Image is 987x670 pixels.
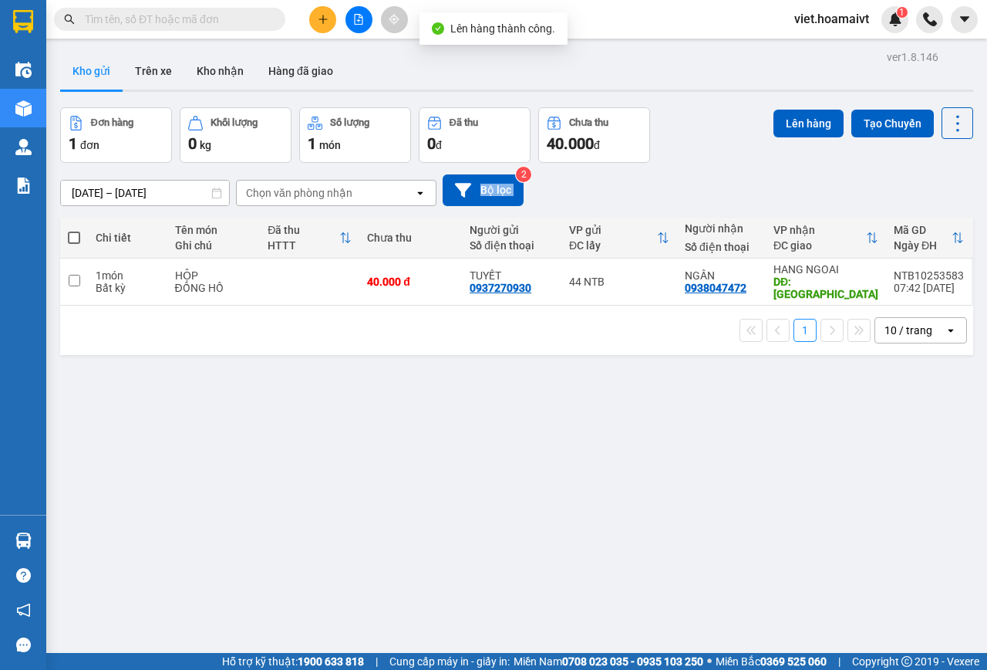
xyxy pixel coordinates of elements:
[901,656,912,667] span: copyright
[106,66,205,117] li: VP [GEOGRAPHIC_DATA]
[353,14,364,25] span: file-add
[436,139,442,151] span: đ
[685,241,758,253] div: Số điện thoại
[894,269,964,282] div: NTB10253583
[308,134,316,153] span: 1
[60,52,123,90] button: Kho gửi
[367,276,454,288] div: 40.000 đ
[15,139,32,155] img: warehouse-icon
[96,232,160,244] div: Chi tiết
[569,276,669,288] div: 44 NTB
[96,269,160,282] div: 1 món
[894,239,952,252] div: Ngày ĐH
[80,139,99,151] span: đơn
[569,239,657,252] div: ĐC lấy
[268,224,339,236] div: Đã thu
[707,658,712,665] span: ⚪️
[246,185,352,201] div: Chọn văn phòng nhận
[894,282,964,294] div: 07:42 [DATE]
[16,568,31,583] span: question-circle
[175,269,253,282] div: HỘP
[256,52,345,90] button: Hàng đã giao
[958,12,972,26] span: caret-down
[345,6,372,33] button: file-add
[951,6,978,33] button: caret-down
[200,139,211,151] span: kg
[299,107,411,163] button: Số lượng1món
[318,14,328,25] span: plus
[470,282,531,294] div: 0937270930
[8,66,106,83] li: VP 44 NTB
[8,8,62,62] img: logo.jpg
[188,134,197,153] span: 0
[899,7,904,18] span: 1
[594,139,600,151] span: đ
[268,239,339,252] div: HTTT
[298,655,364,668] strong: 1900 633 818
[260,218,359,259] th: Toggle SortBy
[685,282,746,294] div: 0938047472
[773,239,866,252] div: ĐC giao
[716,653,827,670] span: Miền Bắc
[13,10,33,33] img: logo-vxr
[886,218,972,259] th: Toggle SortBy
[851,110,934,137] button: Tạo Chuyến
[175,224,253,236] div: Tên món
[8,86,19,96] span: environment
[15,100,32,117] img: warehouse-icon
[470,269,554,282] div: TUYẾT
[685,222,758,235] div: Người nhận
[222,653,364,670] span: Hỗ trợ kỹ thuật:
[887,49,938,66] div: ver 1.8.146
[766,218,886,259] th: Toggle SortBy
[569,117,608,128] div: Chưa thu
[884,323,932,338] div: 10 / trang
[773,263,878,276] div: HANG NGOAI
[894,224,952,236] div: Mã GD
[15,533,32,549] img: warehouse-icon
[180,107,291,163] button: Khối lượng0kg
[319,139,341,151] span: món
[381,6,408,33] button: aim
[470,224,554,236] div: Người gửi
[547,134,594,153] span: 40.000
[470,239,554,252] div: Số điện thoại
[175,239,253,252] div: Ghi chú
[432,22,444,35] span: check-circle
[175,282,253,294] div: ĐỒNG HỒ
[888,12,902,26] img: icon-new-feature
[773,110,844,137] button: Lên hàng
[450,117,478,128] div: Đã thu
[85,11,267,28] input: Tìm tên, số ĐT hoặc mã đơn
[562,655,703,668] strong: 0708 023 035 - 0935 103 250
[773,224,866,236] div: VP nhận
[450,22,555,35] span: Lên hàng thành công.
[376,653,378,670] span: |
[923,12,937,26] img: phone-icon
[514,653,703,670] span: Miền Nam
[897,7,908,18] sup: 1
[15,178,32,194] img: solution-icon
[419,107,531,163] button: Đã thu0đ
[330,117,369,128] div: Số lượng
[16,638,31,652] span: message
[309,6,336,33] button: plus
[782,9,881,29] span: viet.hoamaivt
[69,134,77,153] span: 1
[367,232,454,244] div: Chưa thu
[60,107,172,163] button: Đơn hàng1đơn
[569,224,657,236] div: VP gửi
[414,187,426,199] svg: open
[61,181,229,205] input: Select a date range.
[561,218,677,259] th: Toggle SortBy
[123,52,184,90] button: Trên xe
[15,62,32,78] img: warehouse-icon
[838,653,840,670] span: |
[760,655,827,668] strong: 0369 525 060
[685,269,758,282] div: NGÂN
[91,117,133,128] div: Đơn hàng
[8,8,224,37] li: Hoa Mai
[945,324,957,337] svg: open
[773,276,878,300] div: DĐ: PHÚ MỸ
[389,14,399,25] span: aim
